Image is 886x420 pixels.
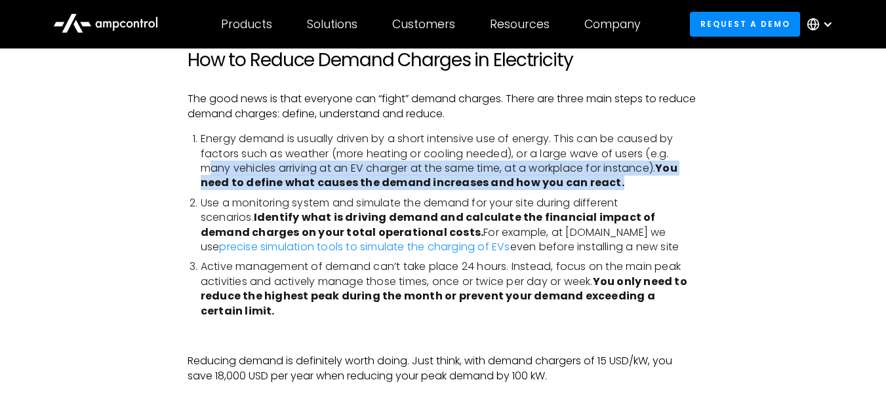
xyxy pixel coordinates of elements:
[188,92,698,121] p: The good news is that everyone can “fight” demand charges. There are three main steps to reduce d...
[201,210,656,239] strong: Identify what is driving demand and calculate the financial impact of demand charges on your tota...
[690,12,800,36] a: Request a demo
[221,17,272,31] div: Products
[392,17,455,31] div: Customers
[201,196,698,255] li: Use a monitoring system and simulate the demand for your site during different scenarios. For exa...
[490,17,550,31] div: Resources
[201,161,677,190] strong: You need to define what causes the demand increases and how you can react.
[188,329,698,343] p: ‍
[219,239,510,254] a: precise simulation tools to simulate the charging of EVs
[201,132,698,191] li: Energy demand is usually driven by a short intensive use of energy. This can be caused by factors...
[307,17,357,31] div: Solutions
[188,354,698,383] p: Reducing demand is definitely worth doing. Just think, with demand chargers of 15 USD/kW, you sav...
[584,17,641,31] div: Company
[188,49,698,71] h2: How to Reduce Demand Charges in Electricity
[201,274,687,318] strong: You only need to reduce the highest peak during the month or prevent your demand exceeding a cert...
[201,259,698,318] li: Active management of demand can’t take place 24 hours. Instead, focus on the main peak activities...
